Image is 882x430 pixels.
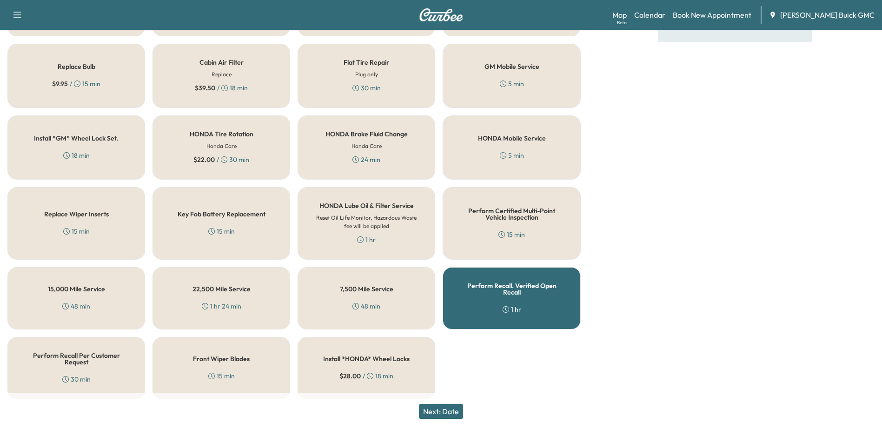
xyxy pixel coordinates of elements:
div: 15 min [63,227,90,236]
h5: Key Fob Battery Replacement [178,211,265,217]
h5: Front Wiper Blades [193,356,250,362]
span: [PERSON_NAME] Buick GMC [780,9,875,20]
div: 5 min [500,151,524,160]
span: $ 22.00 [193,155,215,164]
h5: Perform Certified Multi-Point Vehicle Inspection [458,208,565,221]
div: 15 min [208,227,235,236]
div: / 15 min [52,79,100,88]
img: Curbee Logo [419,8,464,21]
div: 48 min [352,302,380,311]
h5: 7,500 Mile Service [340,286,393,292]
div: 1 hr [503,305,521,314]
span: $ 39.50 [195,83,215,93]
h5: HONDA Tire Rotation [190,131,253,137]
h5: HONDA Mobile Service [478,135,546,141]
h5: Perform Recall. Verified Open Recall [458,282,565,296]
div: / 30 min [193,155,249,164]
div: 15 min [208,371,235,381]
h5: 22,500 Mile Service [192,286,251,292]
a: Book New Appointment [673,9,751,20]
h6: Reset Oil Life Monitor, Hazardous Waste fee will be applied [313,214,420,230]
h6: Plug only [355,70,378,79]
div: / 18 min [195,83,248,93]
h5: Flat Tire Repair [344,59,389,66]
div: 48 min [62,302,90,311]
h6: Honda Care [206,142,237,150]
h5: Install *HONDA* Wheel Locks [323,356,410,362]
span: $ 28.00 [339,371,361,381]
a: Calendar [634,9,665,20]
h5: Replace Wiper Inserts [44,211,109,217]
h5: GM Mobile Service [484,63,539,70]
div: 18 min [63,151,90,160]
span: $ 9.95 [52,79,68,88]
div: Beta [617,19,627,26]
div: 30 min [62,375,91,384]
h5: 15,000 Mile Service [48,286,105,292]
h5: Perform Recall Per Customer Request [23,352,130,365]
button: Next: Date [419,404,463,419]
div: 5 min [500,79,524,88]
h5: Replace Bulb [58,63,95,70]
h6: Honda Care [351,142,382,150]
h5: HONDA Lube Oil & Filter Service [319,202,414,209]
h5: HONDA Brake Fluid Change [325,131,408,137]
div: 1 hr 24 min [202,302,241,311]
div: 15 min [498,230,525,239]
div: 24 min [352,155,380,164]
h6: Replace [212,70,232,79]
div: / 18 min [339,371,393,381]
h5: Cabin Air Filter [199,59,244,66]
div: 1 hr [357,235,376,244]
h5: Install *GM* Wheel Lock Set. [34,135,119,141]
a: MapBeta [612,9,627,20]
div: 30 min [352,83,381,93]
